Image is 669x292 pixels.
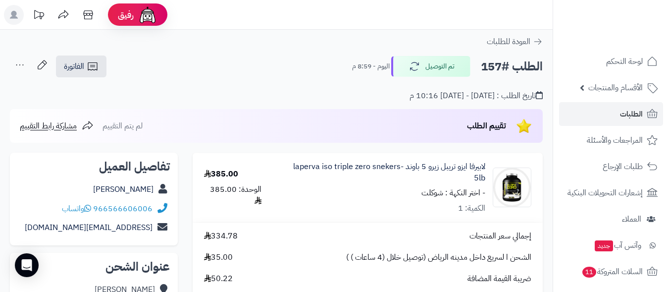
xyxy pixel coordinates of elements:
[581,265,643,279] span: السلات المتروكة
[18,261,170,273] h2: عنوان الشحن
[588,81,643,95] span: الأقسام والمنتجات
[467,120,506,132] span: تقييم الطلب
[559,50,663,73] a: لوحة التحكم
[20,120,77,132] span: مشاركة رابط التقييم
[103,120,143,132] span: لم يتم التقييم
[493,168,531,207] img: 1540a149ef14d801c4e8bc7ea27c4333c0-90x90.jpg
[26,5,51,27] a: تحديثات المنصة
[559,181,663,205] a: إشعارات التحويلات البنكية
[594,238,641,252] span: وآتس آب
[20,120,94,132] a: مشاركة رابط التقييم
[118,9,134,21] span: رفيق
[559,260,663,284] a: السلات المتروكة11
[93,203,153,215] a: 966566606006
[56,56,106,77] a: الفاتورة
[481,57,543,77] h2: الطلب #157
[204,273,233,285] span: 50.22
[421,187,485,199] small: - اختر النكهة : شوكلت
[93,183,154,195] a: [PERSON_NAME]
[204,252,233,263] span: 35.00
[18,161,170,173] h2: تفاصيل العميل
[467,273,531,285] span: ضريبة القيمة المضافة
[204,169,238,180] div: 385.00
[458,203,485,214] div: الكمية: 1
[487,36,543,48] a: العودة للطلبات
[284,161,485,184] a: لابيرفا ايزو تريبل زيرو 5 باوند -laperva iso triple zero snekers 5lb
[603,160,643,174] span: طلبات الإرجاع
[559,234,663,257] a: وآتس آبجديد
[62,203,91,215] a: واتساب
[620,107,643,121] span: الطلبات
[595,240,613,251] span: جديد
[559,102,663,126] a: الطلبات
[602,25,660,46] img: logo-2.png
[559,128,663,152] a: المراجعات والأسئلة
[469,231,531,242] span: إجمالي سعر المنتجات
[204,231,238,242] span: 334.78
[587,133,643,147] span: المراجعات والأسئلة
[64,60,84,72] span: الفاتورة
[391,56,470,77] button: تم التوصيل
[606,55,643,68] span: لوحة التحكم
[582,267,596,278] span: 11
[25,222,153,234] a: [EMAIL_ADDRESS][DOMAIN_NAME]
[410,90,543,102] div: تاريخ الطلب : [DATE] - [DATE] 10:16 م
[138,5,157,25] img: ai-face.png
[204,184,261,207] div: الوحدة: 385.00
[487,36,530,48] span: العودة للطلبات
[559,207,663,231] a: العملاء
[346,252,531,263] span: الشحن ا لسريع داخل مدينه الرياض (توصيل خلال (4 ساعات ) )
[567,186,643,200] span: إشعارات التحويلات البنكية
[622,212,641,226] span: العملاء
[559,155,663,178] a: طلبات الإرجاع
[15,253,39,277] div: Open Intercom Messenger
[352,61,390,71] small: اليوم - 8:59 م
